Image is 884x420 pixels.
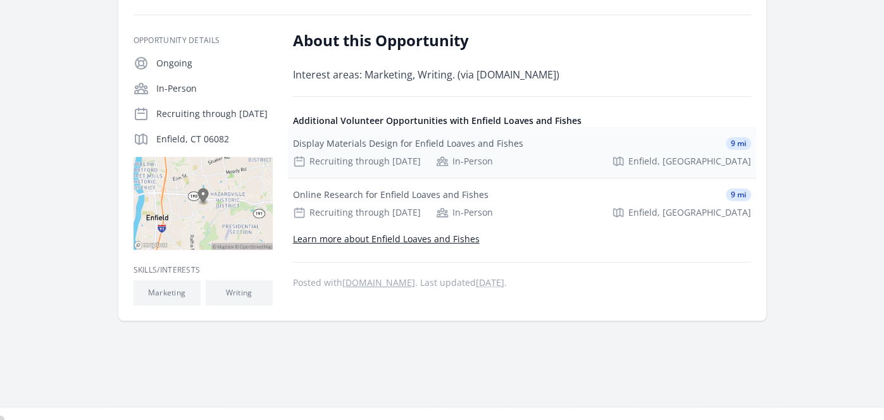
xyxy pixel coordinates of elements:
h2: About this Opportunity [293,30,663,51]
p: Posted with . Last updated . [293,278,751,288]
p: Enfield, CT 06082 [156,133,273,145]
h3: Skills/Interests [134,265,273,275]
div: In-Person [436,155,493,168]
p: Recruiting through [DATE] [156,108,273,120]
span: 9 mi [726,137,751,150]
div: In-Person [436,206,493,219]
li: Marketing [134,280,201,306]
a: Display Materials Design for Enfield Loaves and Fishes 9 mi Recruiting through [DATE] In-Person E... [288,127,756,178]
a: [DOMAIN_NAME] [342,276,415,288]
a: Online Research for Enfield Loaves and Fishes 9 mi Recruiting through [DATE] In-Person Enfield, [... [288,178,756,229]
span: Enfield, [GEOGRAPHIC_DATA] [628,155,751,168]
div: Online Research for Enfield Loaves and Fishes [293,188,489,201]
img: Map [134,157,273,250]
h3: Opportunity Details [134,35,273,46]
h4: Additional Volunteer Opportunities with Enfield Loaves and Fishes [293,114,751,127]
div: Display Materials Design for Enfield Loaves and Fishes [293,137,523,150]
a: Learn more about Enfield Loaves and Fishes [293,233,480,245]
li: Writing [206,280,273,306]
span: 9 mi [726,188,751,201]
div: Recruiting through [DATE] [293,206,421,219]
p: In-Person [156,82,273,95]
div: Recruiting through [DATE] [293,155,421,168]
p: Ongoing [156,57,273,70]
p: Interest areas: Marketing, Writing. (via [DOMAIN_NAME]) [293,66,663,83]
abbr: Mon, Sep 30, 2024 4:22 AM [476,276,504,288]
span: Enfield, [GEOGRAPHIC_DATA] [628,206,751,219]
